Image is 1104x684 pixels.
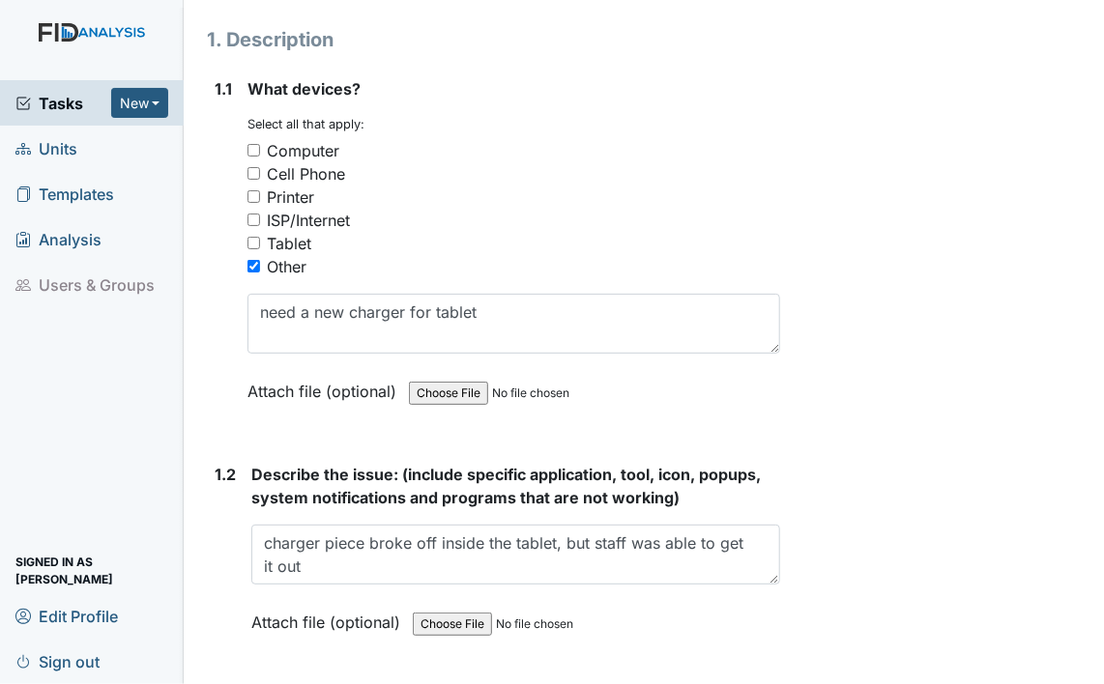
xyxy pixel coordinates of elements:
span: Templates [15,179,114,209]
div: Computer [267,139,339,162]
div: Tablet [267,232,311,255]
label: 1.2 [215,463,236,486]
span: Sign out [15,646,100,676]
input: Other [247,260,260,272]
label: Attach file (optional) [247,369,404,403]
button: New [111,88,169,118]
span: What devices? [247,79,361,99]
span: Analysis [15,224,102,254]
div: Printer [267,185,314,209]
div: Other [267,255,306,278]
input: Printer [247,190,260,203]
input: ISP/Internet [247,214,260,226]
span: Signed in as [PERSON_NAME] [15,556,168,585]
a: Tasks [15,92,111,115]
input: Cell Phone [247,167,260,180]
span: Edit Profile [15,601,118,631]
div: ISP/Internet [267,209,350,232]
label: 1.1 [215,77,232,100]
label: Attach file (optional) [251,600,408,634]
small: Select all that apply: [247,117,364,131]
input: Computer [247,144,260,157]
span: Describe the issue: (include specific application, tool, icon, popups, system notifications and p... [251,465,761,507]
input: Tablet [247,237,260,249]
div: Cell Phone [267,162,345,185]
span: Units [15,133,77,163]
h1: 1. Description [207,25,779,54]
